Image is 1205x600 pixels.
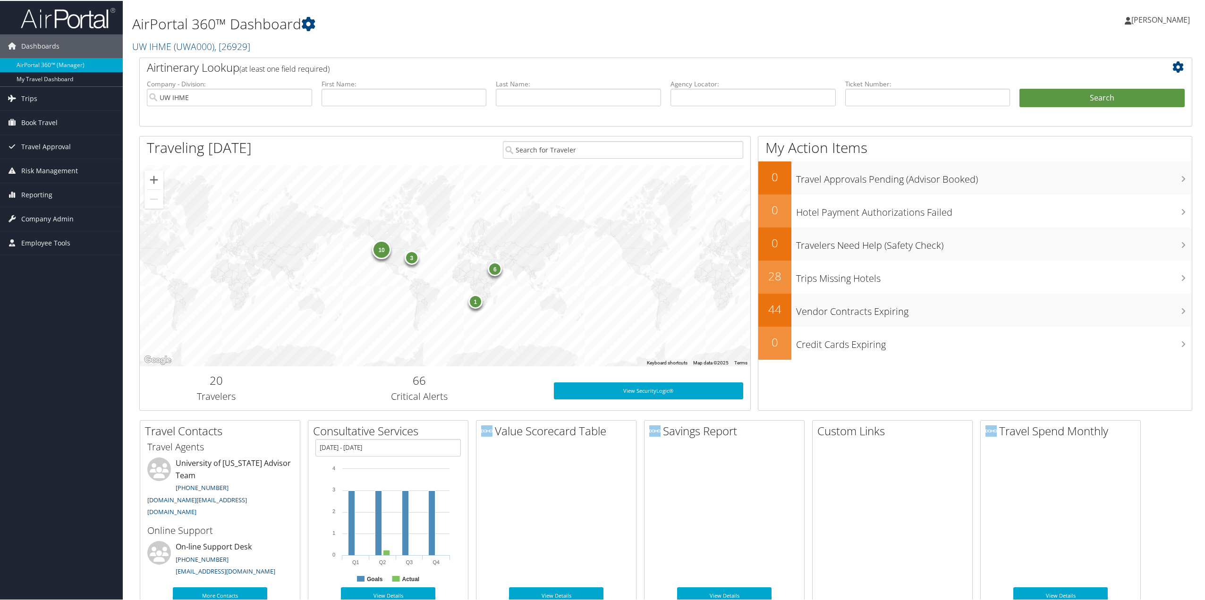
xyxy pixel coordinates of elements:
[647,359,687,365] button: Keyboard shortcuts
[144,189,163,208] button: Zoom out
[845,78,1010,88] label: Ticket Number:
[796,167,1192,185] h3: Travel Approvals Pending (Advisor Booked)
[332,486,335,491] tspan: 3
[214,39,250,52] span: , [ 26929 ]
[21,6,115,28] img: airportal-logo.png
[758,168,791,184] h2: 0
[176,566,275,575] a: [EMAIL_ADDRESS][DOMAIN_NAME]
[758,161,1192,194] a: 0Travel Approvals Pending (Advisor Booked)
[21,134,71,158] span: Travel Approval
[21,182,52,206] span: Reporting
[372,239,391,258] div: 10
[322,78,487,88] label: First Name:
[649,422,804,438] h2: Savings Report
[758,227,1192,260] a: 0Travelers Need Help (Safety Check)
[142,353,173,365] a: Open this area in Google Maps (opens a new window)
[796,200,1192,218] h3: Hotel Payment Authorizations Failed
[132,39,250,52] a: UW IHME
[758,234,791,250] h2: 0
[758,137,1192,157] h1: My Action Items
[379,558,386,564] text: Q2
[985,422,1140,438] h2: Travel Spend Monthly
[21,158,78,182] span: Risk Management
[299,372,540,388] h2: 66
[143,540,297,579] li: On-line Support Desk
[758,300,791,316] h2: 44
[488,261,502,275] div: 6
[176,482,229,491] a: [PHONE_NUMBER]
[985,424,997,436] img: domo-logo.png
[496,78,661,88] label: Last Name:
[299,389,540,402] h3: Critical Alerts
[758,333,791,349] h2: 0
[796,233,1192,251] h3: Travelers Need Help (Safety Check)
[147,372,285,388] h2: 20
[332,507,335,513] tspan: 2
[796,332,1192,350] h3: Credit Cards Expiring
[147,523,293,536] h3: Online Support
[758,201,791,217] h2: 0
[143,456,297,519] li: University of [US_STATE] Advisor Team
[481,424,492,436] img: domo-logo.png
[693,359,729,364] span: Map data ©2025
[734,359,747,364] a: Terms (opens in new tab)
[176,554,229,563] a: [PHONE_NUMBER]
[21,110,58,134] span: Book Travel
[21,34,59,57] span: Dashboards
[402,575,419,582] text: Actual
[758,326,1192,359] a: 0Credit Cards Expiring
[758,267,791,283] h2: 28
[142,353,173,365] img: Google
[144,169,163,188] button: Zoom in
[352,558,359,564] text: Q1
[406,558,413,564] text: Q3
[758,260,1192,293] a: 28Trips Missing Hotels
[147,59,1097,75] h2: Airtinerary Lookup
[796,299,1192,317] h3: Vendor Contracts Expiring
[239,63,330,73] span: (at least one field required)
[174,39,214,52] span: ( UWA000 )
[758,194,1192,227] a: 0Hotel Payment Authorizations Failed
[21,206,74,230] span: Company Admin
[817,422,972,438] h2: Custom Links
[21,86,37,110] span: Trips
[313,422,468,438] h2: Consultative Services
[332,551,335,557] tspan: 0
[332,465,335,470] tspan: 4
[147,495,247,515] a: [DOMAIN_NAME][EMAIL_ADDRESS][DOMAIN_NAME]
[332,529,335,535] tspan: 1
[554,381,743,398] a: View SecurityLogic®
[1125,5,1199,33] a: [PERSON_NAME]
[147,439,293,453] h3: Travel Agents
[21,230,70,254] span: Employee Tools
[481,422,636,438] h2: Value Scorecard Table
[147,389,285,402] h3: Travelers
[132,13,844,33] h1: AirPortal 360™ Dashboard
[796,266,1192,284] h3: Trips Missing Hotels
[367,575,383,582] text: Goals
[147,137,252,157] h1: Traveling [DATE]
[147,78,312,88] label: Company - Division:
[1131,14,1190,24] span: [PERSON_NAME]
[649,424,661,436] img: domo-logo.png
[468,293,483,307] div: 1
[433,558,440,564] text: Q4
[1019,88,1185,107] button: Search
[405,249,419,263] div: 3
[670,78,836,88] label: Agency Locator:
[758,293,1192,326] a: 44Vendor Contracts Expiring
[503,140,743,158] input: Search for Traveler
[145,422,300,438] h2: Travel Contacts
